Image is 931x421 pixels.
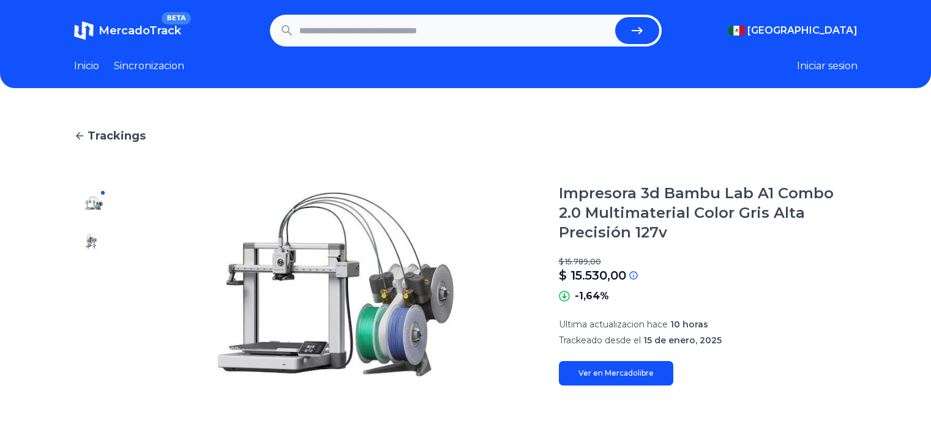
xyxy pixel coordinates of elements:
[670,319,708,330] span: 10 horas
[559,184,858,242] h1: Impresora 3d Bambu Lab A1 Combo 2.0 Multimaterial Color Gris Alta Precisión 127v
[559,319,668,330] span: Ultima actualizacion hace
[643,335,722,346] span: 15 de enero, 2025
[88,127,146,144] span: Trackings
[99,24,181,37] span: MercadoTrack
[728,23,858,38] button: [GEOGRAPHIC_DATA]
[114,59,184,73] a: Sincronizacion
[84,193,103,213] img: Impresora 3d Bambu Lab A1 Combo 2.0 Multimaterial Color Gris Alta Precisión 127v
[74,21,181,40] a: MercadoTrackBETA
[162,12,190,24] span: BETA
[74,59,99,73] a: Inicio
[747,23,858,38] span: [GEOGRAPHIC_DATA]
[728,26,745,35] img: Mexico
[74,21,94,40] img: MercadoTrack
[138,184,534,386] img: Impresora 3d Bambu Lab A1 Combo 2.0 Multimaterial Color Gris Alta Precisión 127v
[559,257,858,267] p: $ 15.789,00
[559,361,673,386] a: Ver en Mercadolibre
[74,127,858,144] a: Trackings
[559,267,626,284] p: $ 15.530,00
[559,335,641,346] span: Trackeado desde el
[84,233,103,252] img: Impresora 3d Bambu Lab A1 Combo 2.0 Multimaterial Color Gris Alta Precisión 127v
[797,59,858,73] button: Iniciar sesion
[575,289,609,304] p: -1,64%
